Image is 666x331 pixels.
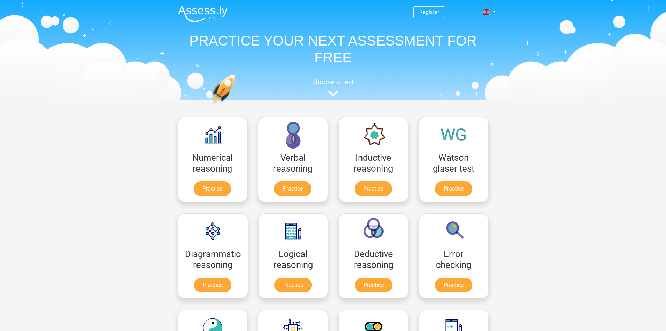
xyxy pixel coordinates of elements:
img: practice [211,74,262,138]
h1: PRACTICE YOUR NEXT ASSESSMENT FOR FREE [172,32,494,66]
a: Practice [274,181,311,196]
a: Practice [194,278,231,292]
a: Register [419,9,439,15]
a: Practice [355,181,392,196]
a: Practice [435,181,472,196]
a: Practice [435,278,472,292]
a: Practice [355,278,392,292]
img: Assessly [178,6,228,22]
img: assessment [328,91,338,96]
h5: choose a test [172,78,494,86]
a: Practice [194,181,231,196]
a: choose a test [172,78,494,96]
a: Practice [274,278,312,292]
